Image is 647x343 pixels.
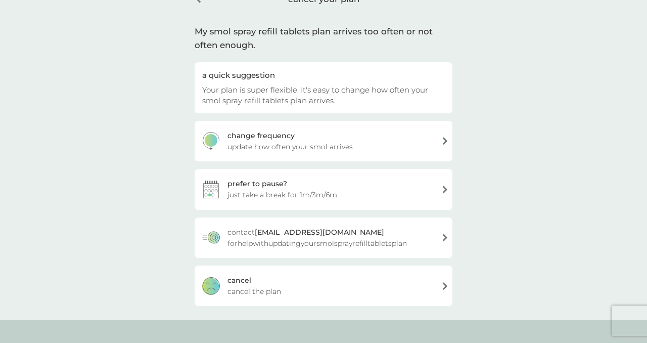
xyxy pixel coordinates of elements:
[227,141,353,152] span: update how often your smol arrives
[227,178,287,189] div: prefer to pause?
[227,189,337,200] span: just take a break for 1m/3m/6m
[195,218,452,258] a: contact[EMAIL_ADDRESS][DOMAIN_NAME] forhelpwithupdatingyoursmolsprayrefilltabletsplan
[227,275,251,286] div: cancel
[202,70,445,80] div: a quick suggestion
[255,228,384,237] strong: [EMAIL_ADDRESS][DOMAIN_NAME]
[202,85,428,105] span: Your plan is super flexible. It's easy to change how often your smol spray refill tablets plan ar...
[195,25,452,52] div: My smol spray refill tablets plan arrives too often or not often enough.
[227,227,433,249] span: contact for help with updating your smol spray refill tablets plan
[227,286,281,297] span: cancel the plan
[227,130,295,141] div: change frequency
